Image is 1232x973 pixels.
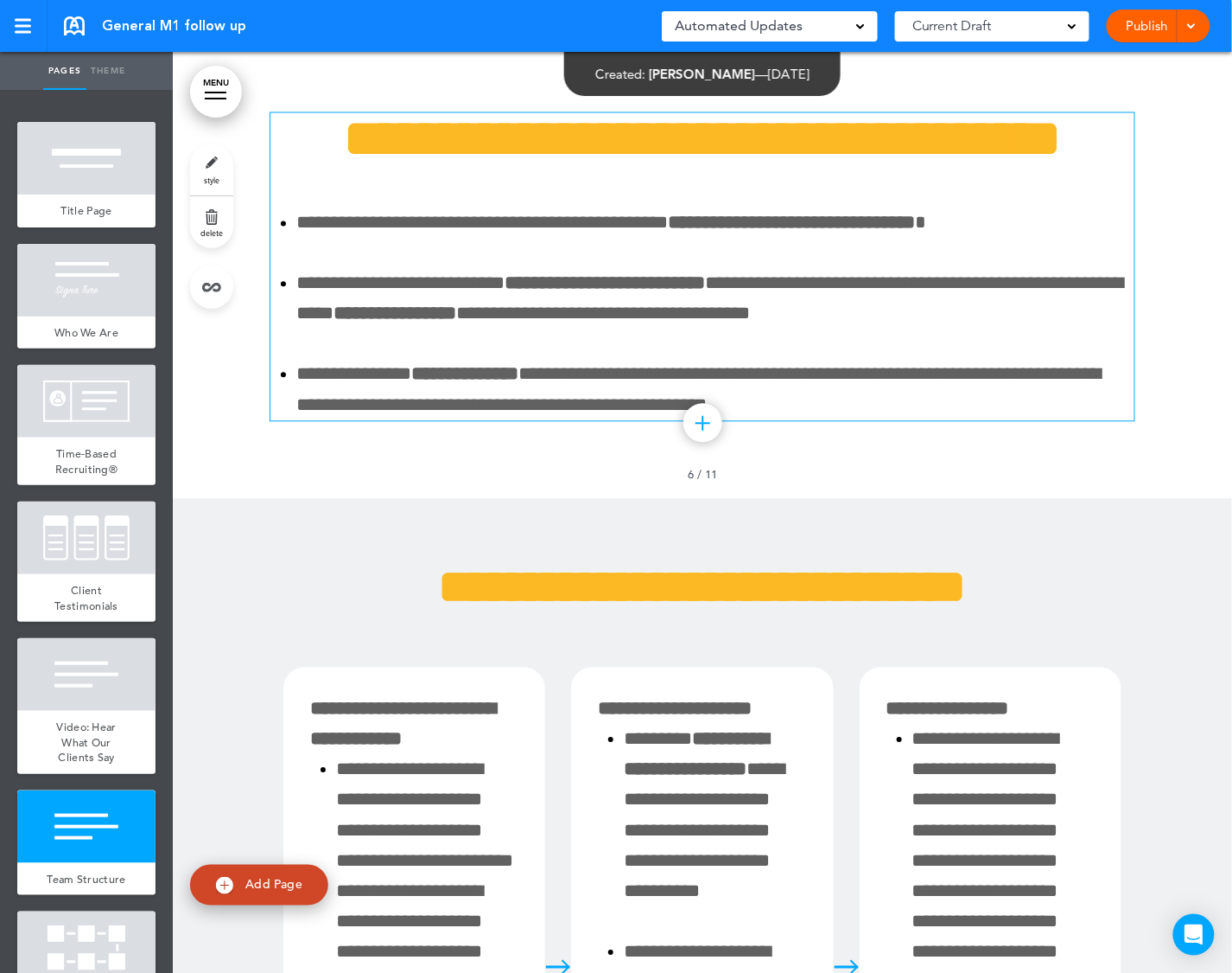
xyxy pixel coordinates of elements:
[204,175,219,185] span: style
[595,66,645,82] span: Created:
[245,877,302,893] span: Add Page
[17,195,156,227] a: Title Page
[688,468,717,482] span: 6 / 11
[675,14,803,38] span: Automated Updates
[54,583,118,613] span: Client Testimonials
[61,203,112,218] span: Title Page
[1173,914,1215,956] div: Open Intercom Messenger
[17,574,156,622] a: Client Testimonials
[190,196,233,248] a: delete
[47,872,125,887] span: Team Structure
[56,720,116,765] span: Video: Hear What Our Clients Say
[190,144,233,195] a: style
[200,227,223,238] span: delete
[43,52,86,90] a: Pages
[17,863,156,896] a: Team Structure
[86,52,130,90] a: Theme
[190,66,242,118] a: MENU
[102,16,246,35] span: General M1 follow up
[1120,10,1174,42] a: Publish
[55,446,117,477] span: Time-Based Recruiting®
[912,14,992,38] span: Current Draft
[595,67,810,80] div: —
[190,865,328,906] a: Add Page
[17,711,156,774] a: Video: Hear What Our Clients Say
[216,877,233,894] img: add.svg
[17,317,156,349] a: Who We Are
[17,438,156,485] a: Time-Based Recruiting®
[54,325,118,340] span: Who We Are
[649,66,755,82] span: [PERSON_NAME]
[768,66,810,82] span: [DATE]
